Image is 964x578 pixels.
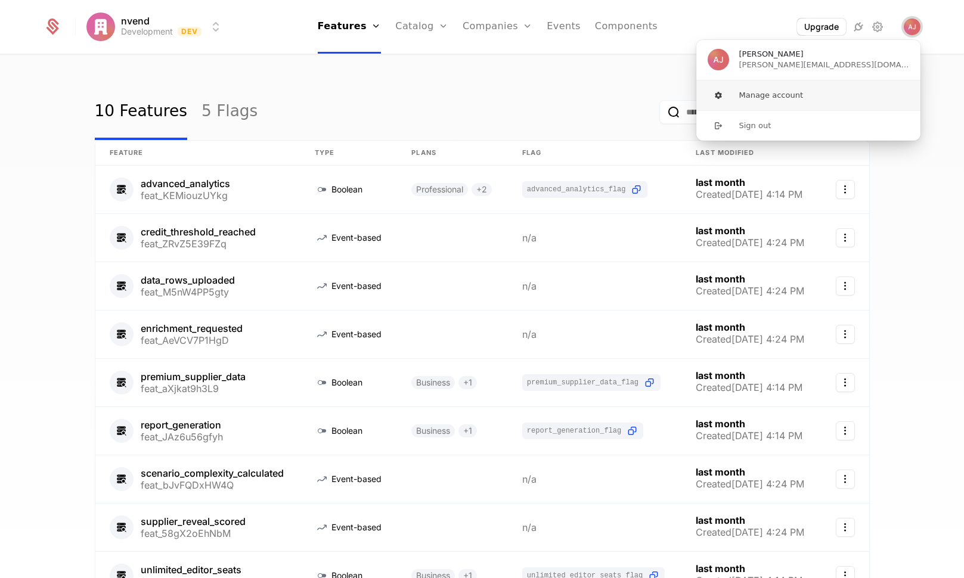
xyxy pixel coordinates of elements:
div: Development [121,26,173,38]
th: Type [300,141,397,166]
img: nvend [86,13,115,41]
span: [PERSON_NAME][EMAIL_ADDRESS][DOMAIN_NAME] [739,60,909,70]
button: Select action [836,325,855,344]
button: Select action [836,421,855,440]
button: Upgrade [797,18,846,35]
span: [PERSON_NAME] [739,49,803,60]
img: Andrew Joiner [708,49,729,70]
a: 10 Features [95,84,187,140]
button: Close user button [904,18,920,35]
button: Select action [836,470,855,489]
button: Select action [836,373,855,392]
div: User button popover [696,40,920,141]
img: Andrew Joiner [904,18,920,35]
button: Select action [836,276,855,296]
th: Plans [397,141,508,166]
button: Manage account [696,80,921,110]
th: Last Modified [681,141,820,166]
button: Select action [836,228,855,247]
button: Select action [836,180,855,199]
button: Select environment [90,14,224,40]
button: Sign out [696,110,921,141]
th: Feature [95,141,301,166]
span: nvend [121,16,150,26]
a: Settings [870,20,885,34]
span: Dev [178,27,202,36]
th: Flag [508,141,681,166]
button: Select action [836,518,855,537]
a: Integrations [851,20,866,34]
a: 5 Flags [202,84,258,140]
